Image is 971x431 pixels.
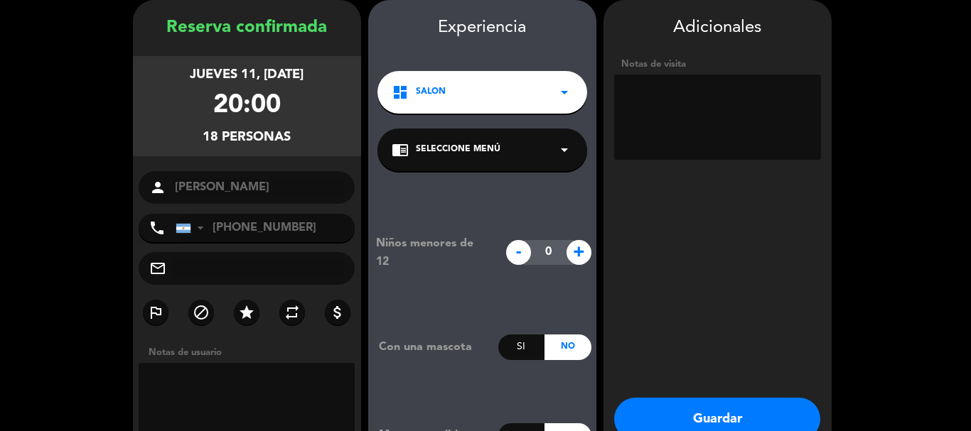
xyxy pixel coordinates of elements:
i: mail_outline [149,260,166,277]
i: person [149,179,166,196]
div: jueves 11, [DATE] [190,65,304,85]
i: attach_money [329,304,346,321]
i: chrome_reader_mode [392,141,409,158]
i: outlined_flag [147,304,164,321]
div: Experiencia [368,14,596,42]
div: Si [498,334,544,360]
span: Seleccione Menú [416,143,500,157]
span: - [506,240,531,265]
i: dashboard [392,84,409,101]
div: 20:00 [213,85,281,127]
div: Argentina: +54 [176,214,209,241]
i: repeat [284,304,301,321]
div: 18 personas [203,127,291,148]
i: arrow_drop_down [556,141,573,158]
div: Notas de usuario [141,345,361,360]
i: arrow_drop_down [556,84,573,101]
div: Adicionales [614,14,821,42]
div: Con una mascota [368,338,498,356]
i: phone [149,219,166,236]
div: Reserva confirmada [133,14,361,42]
i: star [238,304,255,321]
span: Salon [416,85,446,99]
div: Niños menores de 12 [365,234,498,271]
div: No [544,334,591,360]
i: block [193,304,210,321]
span: + [567,240,591,265]
div: Notas de visita [614,57,821,72]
